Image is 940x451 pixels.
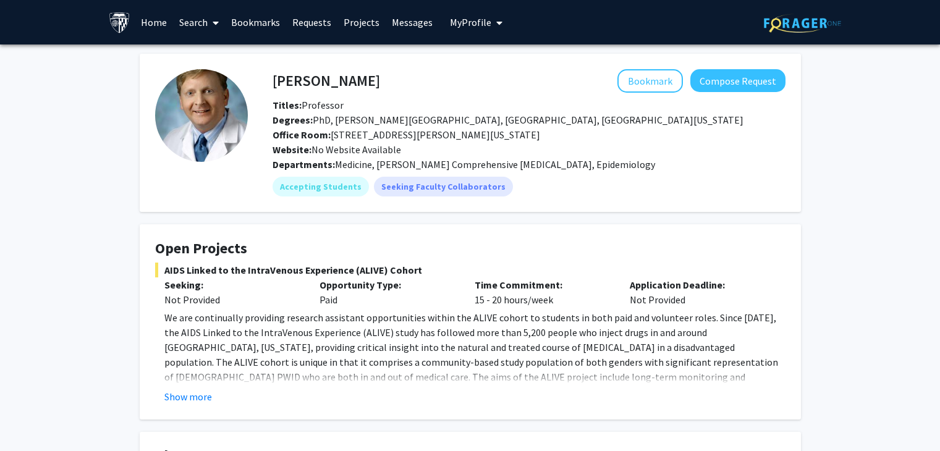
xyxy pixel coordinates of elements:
p: Seeking: [164,277,301,292]
p: Opportunity Type: [320,277,456,292]
img: ForagerOne Logo [764,14,841,33]
a: Search [173,1,225,44]
h4: Open Projects [155,240,785,258]
div: 15 - 20 hours/week [465,277,620,307]
img: Johns Hopkins University Logo [109,12,130,33]
b: Office Room: [273,129,331,141]
span: No Website Available [273,143,401,156]
span: Professor [273,99,344,111]
a: Bookmarks [225,1,286,44]
h4: [PERSON_NAME] [273,69,380,92]
span: [STREET_ADDRESS][PERSON_NAME][US_STATE] [273,129,540,141]
mat-chip: Accepting Students [273,177,369,196]
b: Degrees: [273,114,313,126]
button: Add Gregory Kirk to Bookmarks [617,69,683,93]
a: Home [135,1,173,44]
b: Titles: [273,99,302,111]
p: Application Deadline: [630,277,766,292]
mat-chip: Seeking Faculty Collaborators [374,177,513,196]
div: Paid [310,277,465,307]
img: Profile Picture [155,69,248,162]
span: My Profile [450,16,491,28]
div: Not Provided [164,292,301,307]
a: Requests [286,1,337,44]
button: Show more [164,389,212,404]
span: Medicine, [PERSON_NAME] Comprehensive [MEDICAL_DATA], Epidemiology [335,158,655,171]
button: Compose Request to Gregory Kirk [690,69,785,92]
b: Departments: [273,158,335,171]
a: Messages [386,1,439,44]
div: Not Provided [620,277,776,307]
span: PhD, [PERSON_NAME][GEOGRAPHIC_DATA], [GEOGRAPHIC_DATA], [GEOGRAPHIC_DATA][US_STATE] [273,114,743,126]
b: Website: [273,143,311,156]
p: Time Commitment: [475,277,611,292]
span: AIDS Linked to the IntraVenous Experience (ALIVE) Cohort [155,263,785,277]
a: Projects [337,1,386,44]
